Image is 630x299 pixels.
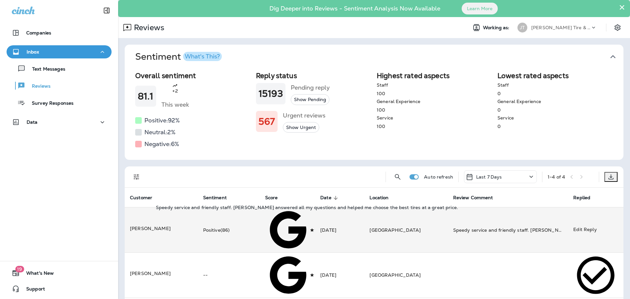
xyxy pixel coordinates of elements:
[130,270,193,277] p: [PERSON_NAME]
[377,82,492,88] p: Staff
[391,170,404,183] button: Search Reviews
[7,267,112,280] button: 19What's New
[256,72,371,80] h2: Reply status
[97,4,116,17] button: Collapse Sidebar
[497,72,613,80] h2: Lowest rated aspects
[497,82,613,88] p: Staff
[203,227,255,233] div: Positive
[20,286,45,294] span: Support
[156,205,458,210] div: Speedy service and friendly staff. [PERSON_NAME] answered all my questions and helped me choose t...
[25,100,73,107] p: Survey Responses
[548,174,565,180] div: 1 - 4 of 4
[483,25,511,31] span: Working as:
[172,88,178,94] p: +2
[7,96,112,110] button: Survey Responses
[250,8,459,10] p: Dig Deeper into Reviews - Sentiment Analysis Now Available
[259,116,275,127] h1: 567
[130,195,161,201] span: Customer
[573,195,599,201] span: Replied
[497,99,613,104] p: General Experience
[369,227,420,233] span: [GEOGRAPHIC_DATA]
[315,253,364,298] td: [DATE]
[183,52,222,61] button: What's This?
[144,127,176,138] h5: Neutral: 2 %
[265,195,286,201] span: Score
[125,69,623,160] div: SentimentWhat's This?
[320,195,331,201] span: Date
[15,266,24,272] span: 19
[135,72,251,80] h2: Overall sentiment
[7,26,112,39] button: Companies
[26,66,65,73] p: Text Messages
[604,172,618,182] button: Export as CSV
[135,51,222,62] h1: Sentiment
[161,99,189,110] h5: This week
[531,25,590,30] p: [PERSON_NAME] Tire & Auto
[377,123,385,129] span: 100
[198,253,260,298] td: --
[144,139,179,149] h5: Negative: 6 %
[130,195,152,201] span: Customer
[476,174,502,180] p: Last 7 Days
[517,23,527,32] div: JT
[291,94,329,105] button: Show Pending
[453,227,563,233] div: Speedy service and friendly staff. Scott answered all my questions and helped me choose the best ...
[619,2,625,12] button: Close
[497,91,501,96] span: 0
[497,115,613,120] p: Service
[310,272,333,278] span: 5 Stars
[26,30,51,35] p: Companies
[283,122,319,133] button: Show Urgent
[369,195,388,201] span: Location
[424,174,453,180] p: Auto refresh
[497,107,501,113] span: 0
[20,270,54,278] span: What's New
[220,227,230,233] span: ( 86 )
[369,272,420,278] span: [GEOGRAPHIC_DATA]
[497,123,501,129] span: 0
[612,22,623,33] button: Settings
[144,115,180,126] h5: Positive: 92 %
[377,115,492,120] p: Service
[138,91,154,102] h1: 81.1
[369,195,397,201] span: Location
[130,170,143,183] button: Filters
[315,207,364,253] td: [DATE]
[377,72,492,80] h2: Highest rated aspects
[130,45,629,69] button: SentimentWhat's This?
[377,107,385,113] span: 100
[7,62,112,75] button: Text Messages
[377,91,385,96] span: 100
[7,79,112,93] button: Reviews
[203,195,235,201] span: Sentiment
[291,82,330,93] h5: Pending reply
[130,225,193,232] p: [PERSON_NAME]
[310,226,333,232] span: 5 Stars
[462,3,498,14] button: Learn More
[7,116,112,129] button: Data
[320,195,340,201] span: Date
[7,45,112,58] button: Inbox
[573,195,590,201] span: Replied
[377,99,492,104] p: General Experience
[203,195,227,201] span: Sentiment
[131,23,164,32] p: Reviews
[265,195,278,201] span: Score
[27,49,39,54] p: Inbox
[573,226,597,231] p: Edit Reply
[453,195,502,201] span: Review Comment
[283,110,325,121] h5: Urgent reviews
[259,88,283,99] h1: 15193
[185,53,220,59] div: What's This?
[7,282,112,295] button: Support
[27,119,38,125] p: Data
[25,83,51,90] p: Reviews
[453,195,493,201] span: Review Comment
